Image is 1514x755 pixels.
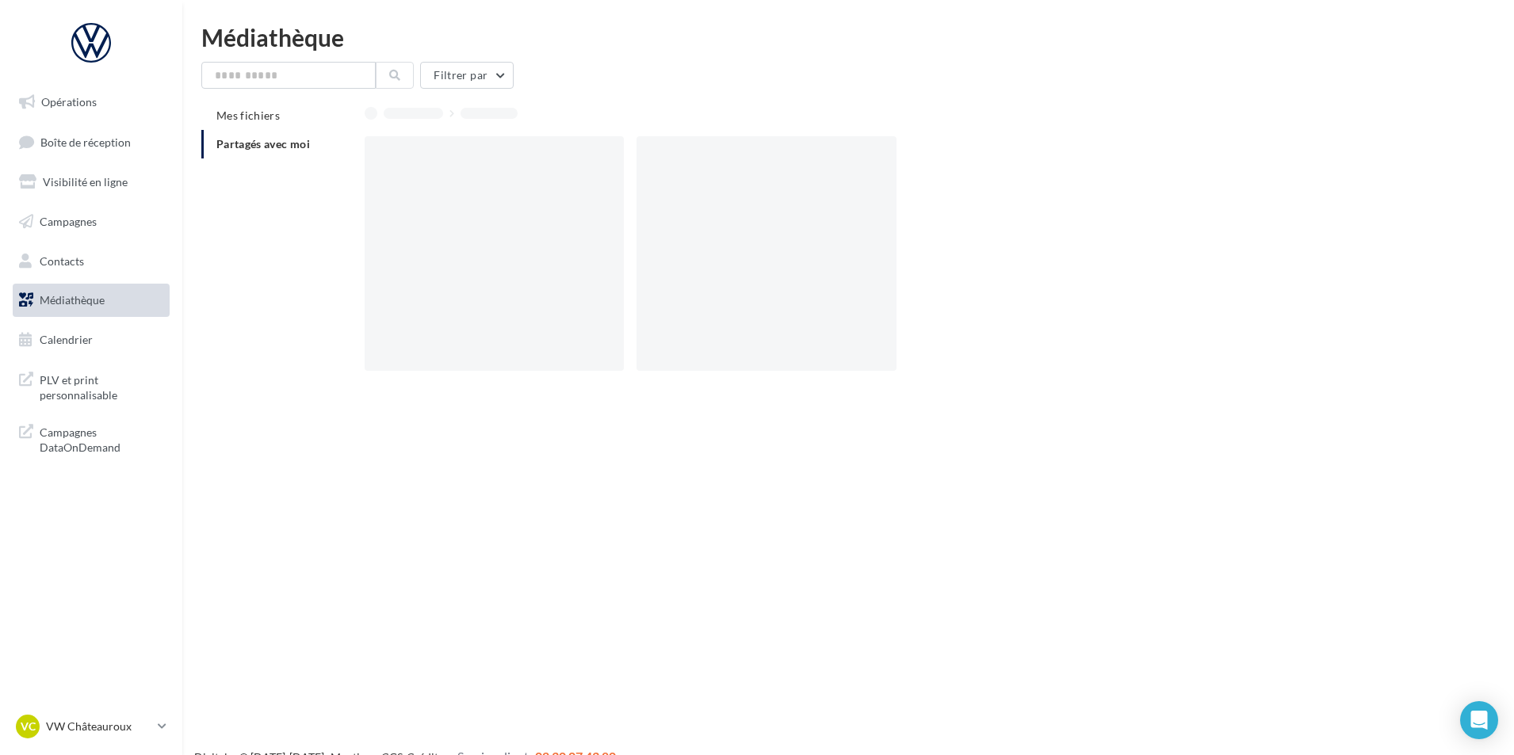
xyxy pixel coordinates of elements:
div: Open Intercom Messenger [1460,701,1498,739]
a: VC VW Châteauroux [13,711,170,742]
span: Partagés avec moi [216,137,310,151]
a: Médiathèque [10,284,173,317]
span: Opérations [41,95,97,109]
a: Calendrier [10,323,173,357]
span: PLV et print personnalisable [40,369,163,403]
span: Contacts [40,254,84,267]
a: Visibilité en ligne [10,166,173,199]
a: Boîte de réception [10,125,173,159]
span: Boîte de réception [40,135,131,148]
div: Médiathèque [201,25,1495,49]
span: Campagnes [40,215,97,228]
span: Médiathèque [40,293,105,307]
span: Campagnes DataOnDemand [40,421,163,456]
button: Filtrer par [420,62,514,89]
span: Visibilité en ligne [43,175,128,189]
span: Mes fichiers [216,109,280,122]
a: Campagnes DataOnDemand [10,415,173,462]
a: Opérations [10,86,173,119]
a: Campagnes [10,205,173,238]
p: VW Châteauroux [46,719,151,734]
span: VC [21,719,36,734]
span: Calendrier [40,333,93,346]
a: Contacts [10,245,173,278]
a: PLV et print personnalisable [10,363,173,410]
